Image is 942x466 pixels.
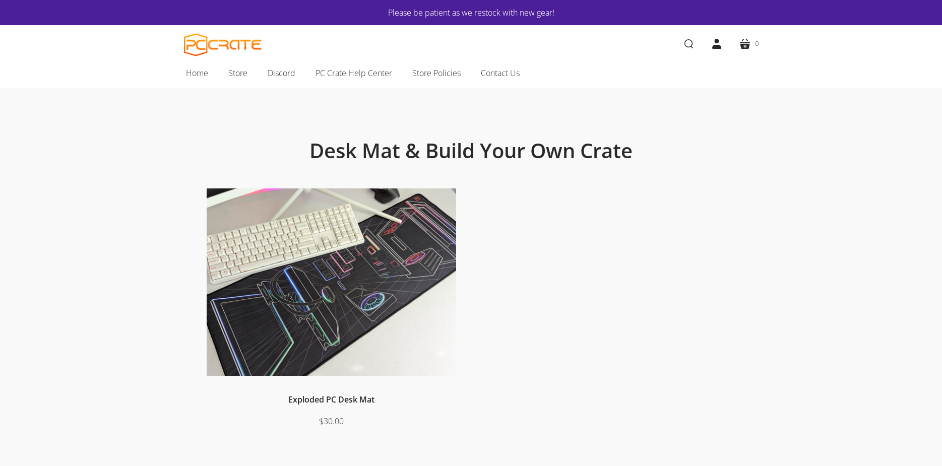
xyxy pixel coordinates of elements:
[214,6,728,19] a: Please be patient as we restock with new gear!
[207,188,456,376] img: Desk mat on desk with keyboard, monitor, and mouse.
[731,30,767,58] a: 0
[319,416,344,427] span: $30.00
[228,66,247,80] span: Store
[186,66,208,80] span: Home
[184,33,262,56] a: PC CRATE
[305,62,402,84] a: PC Crate Help Center
[176,62,218,84] a: Home
[288,394,374,405] a: Exploded PC Desk Mat
[412,66,461,80] span: Store Policies
[402,62,471,84] a: Store Policies
[481,66,520,80] span: Contact Us
[316,66,392,80] span: PC Crate Help Center
[218,62,258,84] a: Store
[268,66,295,80] span: Discord
[258,62,305,84] a: Discord
[755,38,759,49] span: 0
[229,138,713,163] h1: Desk Mat & Build Your Own Crate
[169,62,774,88] nav: Main navigation
[471,62,530,84] a: Contact Us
